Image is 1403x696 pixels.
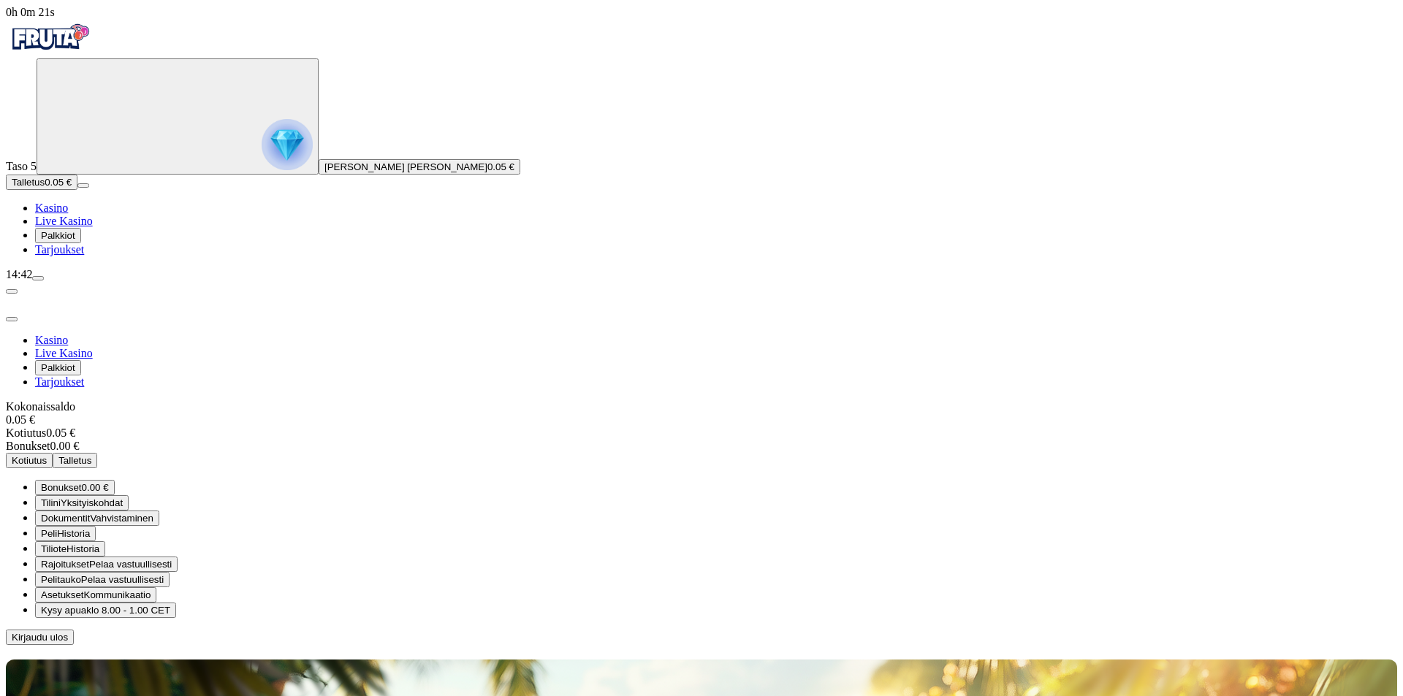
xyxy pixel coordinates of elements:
[6,453,53,468] button: Kotiutus
[35,510,159,526] button: doc iconDokumentitVahvistaminen
[66,543,99,554] span: Historia
[6,440,50,452] span: Bonukset
[35,202,68,214] a: Kasino
[35,526,96,541] button: 777 iconPeliHistoria
[6,268,32,280] span: 14:42
[6,427,46,439] span: Kotiutus
[35,243,84,256] a: Tarjoukset
[37,58,319,175] button: reward progress
[6,317,18,321] button: close
[35,557,178,572] button: limits iconRajoituksetPelaa vastuullisesti
[41,528,57,539] span: Peli
[6,289,18,294] button: chevron-left icon
[81,574,164,585] span: Pelaa vastuullisesti
[35,228,81,243] button: Palkkiot
[12,177,45,188] span: Talletus
[58,455,91,466] span: Talletus
[6,630,74,645] button: Kirjaudu ulos
[82,482,109,493] span: 0.00 €
[41,543,66,554] span: Tiliote
[90,513,153,524] span: Vahvistaminen
[6,160,37,172] span: Taso 5
[53,453,97,468] button: Talletus
[12,632,68,643] span: Kirjaudu ulos
[41,497,61,508] span: Tilini
[61,497,123,508] span: Yksityiskohdat
[6,19,1397,256] nav: Primary
[89,559,172,570] span: Pelaa vastuullisesti
[45,177,72,188] span: 0.05 €
[6,334,1397,389] nav: Main menu
[41,230,75,241] span: Palkkiot
[35,541,105,557] button: credit-card iconTilioteHistoria
[41,574,81,585] span: Pelitauko
[84,589,151,600] span: Kommunikaatio
[77,183,89,188] button: menu
[35,480,115,495] button: smiley iconBonukset0.00 €
[57,528,90,539] span: Historia
[41,513,90,524] span: Dokumentit
[35,375,84,388] a: Tarjoukset
[41,362,75,373] span: Palkkiot
[35,215,93,227] a: Live Kasino
[324,161,487,172] span: [PERSON_NAME] [PERSON_NAME]
[35,587,156,603] button: info iconAsetuksetKommunikaatio
[35,334,68,346] a: Kasino
[41,605,86,616] span: Kysy apua
[6,19,94,56] img: Fruta
[35,495,129,510] button: user iconTiliniYksityiskohdat
[41,589,84,600] span: Asetukset
[6,440,1397,453] div: 0.00 €
[487,161,514,172] span: 0.05 €
[6,6,55,18] span: user session time
[319,159,520,175] button: [PERSON_NAME] [PERSON_NAME]0.05 €
[86,605,170,616] span: klo 8.00 - 1.00 CET
[6,175,77,190] button: Talletusplus icon0.05 €
[6,427,1397,440] div: 0.05 €
[32,276,44,280] button: menu
[35,347,93,359] a: Live Kasino
[41,482,82,493] span: Bonukset
[41,559,89,570] span: Rajoitukset
[6,202,1397,256] nav: Main menu
[6,413,1397,427] div: 0.05 €
[35,572,170,587] button: clock iconPelitaukoPelaa vastuullisesti
[35,360,81,375] button: Palkkiot
[12,455,47,466] span: Kotiutus
[262,119,313,170] img: reward progress
[6,400,1397,427] div: Kokonaissaldo
[6,45,94,58] a: Fruta
[35,603,176,618] button: chat iconKysy apuaklo 8.00 - 1.00 CET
